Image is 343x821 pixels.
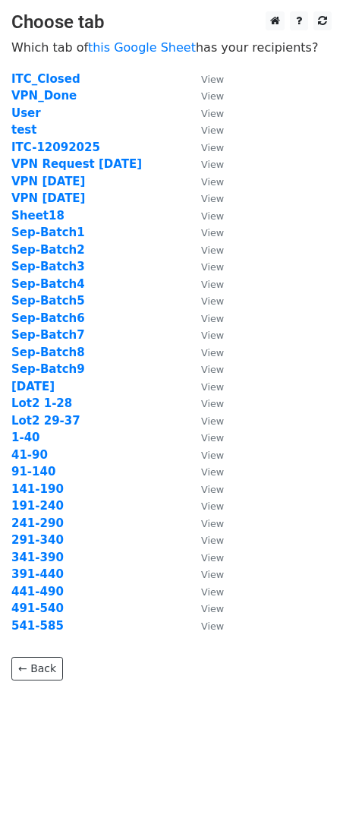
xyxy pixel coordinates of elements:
small: View [201,569,224,580]
strong: ITC_Closed [11,72,80,86]
a: View [186,362,224,376]
h3: Choose tab [11,11,332,33]
a: View [186,141,224,154]
a: 341-390 [11,551,64,564]
a: VPN_Done [11,89,77,103]
a: View [186,380,224,393]
a: View [186,294,224,308]
small: View [201,279,224,290]
a: View [186,585,224,598]
small: View [201,193,224,204]
a: View [186,482,224,496]
a: Sep-Batch8 [11,346,85,359]
a: Sep-Batch1 [11,226,85,239]
strong: Sheet18 [11,209,65,223]
a: View [186,123,224,137]
a: View [186,551,224,564]
a: test [11,123,36,137]
p: Which tab of has your recipients? [11,39,332,55]
strong: Sep-Batch3 [11,260,85,273]
a: this Google Sheet [88,40,196,55]
small: View [201,415,224,427]
a: View [186,465,224,478]
small: View [201,620,224,632]
a: VPN [DATE] [11,175,85,188]
strong: Sep-Batch5 [11,294,85,308]
a: Sep-Batch2 [11,243,85,257]
a: Lot2 1-28 [11,396,72,410]
a: ← Back [11,657,63,680]
a: 541-585 [11,619,64,633]
a: User [11,106,41,120]
small: View [201,347,224,358]
a: 441-490 [11,585,64,598]
small: View [201,432,224,444]
a: 191-240 [11,499,64,513]
a: View [186,602,224,615]
small: View [201,295,224,307]
small: View [201,108,224,119]
a: View [186,396,224,410]
strong: 1-40 [11,431,40,444]
small: View [201,364,224,375]
a: View [186,328,224,342]
a: [DATE] [11,380,55,393]
a: View [186,311,224,325]
a: View [186,89,224,103]
a: 91-140 [11,465,55,478]
small: View [201,142,224,153]
small: View [201,603,224,614]
small: View [201,500,224,512]
a: View [186,226,224,239]
small: View [201,245,224,256]
a: View [186,277,224,291]
a: Sep-Batch9 [11,362,85,376]
a: 41-90 [11,448,48,462]
a: ITC-12092025 [11,141,100,154]
small: View [201,398,224,409]
small: View [201,552,224,564]
strong: 141-190 [11,482,64,496]
a: View [186,414,224,428]
small: View [201,176,224,188]
small: View [201,227,224,238]
a: View [186,431,224,444]
small: View [201,484,224,495]
a: 241-290 [11,516,64,530]
small: View [201,261,224,273]
small: View [201,466,224,478]
strong: 291-340 [11,533,64,547]
small: View [201,450,224,461]
a: 491-540 [11,602,64,615]
a: View [186,157,224,171]
a: View [186,260,224,273]
small: View [201,586,224,598]
a: View [186,106,224,120]
small: View [201,210,224,222]
a: Lot2 29-37 [11,414,80,428]
a: Sep-Batch7 [11,328,85,342]
small: View [201,74,224,85]
small: View [201,159,224,170]
small: View [201,313,224,324]
a: View [186,567,224,581]
strong: VPN [DATE] [11,191,85,205]
a: 391-440 [11,567,64,581]
small: View [201,90,224,102]
a: Sep-Batch6 [11,311,85,325]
